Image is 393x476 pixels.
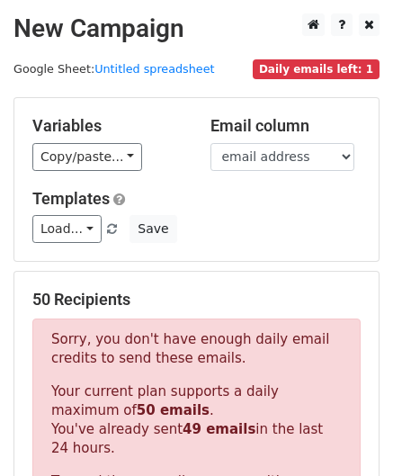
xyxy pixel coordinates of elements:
h5: Variables [32,116,183,136]
p: Sorry, you don't have enough daily email credits to send these emails. [51,330,342,368]
button: Save [130,215,176,243]
a: Copy/paste... [32,143,142,171]
h5: Email column [210,116,362,136]
a: Templates [32,189,110,208]
a: Daily emails left: 1 [253,62,380,76]
small: Google Sheet: [13,62,215,76]
span: Daily emails left: 1 [253,59,380,79]
a: Untitled spreadsheet [94,62,214,76]
h2: New Campaign [13,13,380,44]
a: Load... [32,215,102,243]
strong: 50 emails [137,402,210,418]
strong: 49 emails [183,421,255,437]
p: Your current plan supports a daily maximum of . You've already sent in the last 24 hours. [51,382,342,458]
iframe: Chat Widget [303,390,393,476]
h5: 50 Recipients [32,290,361,310]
